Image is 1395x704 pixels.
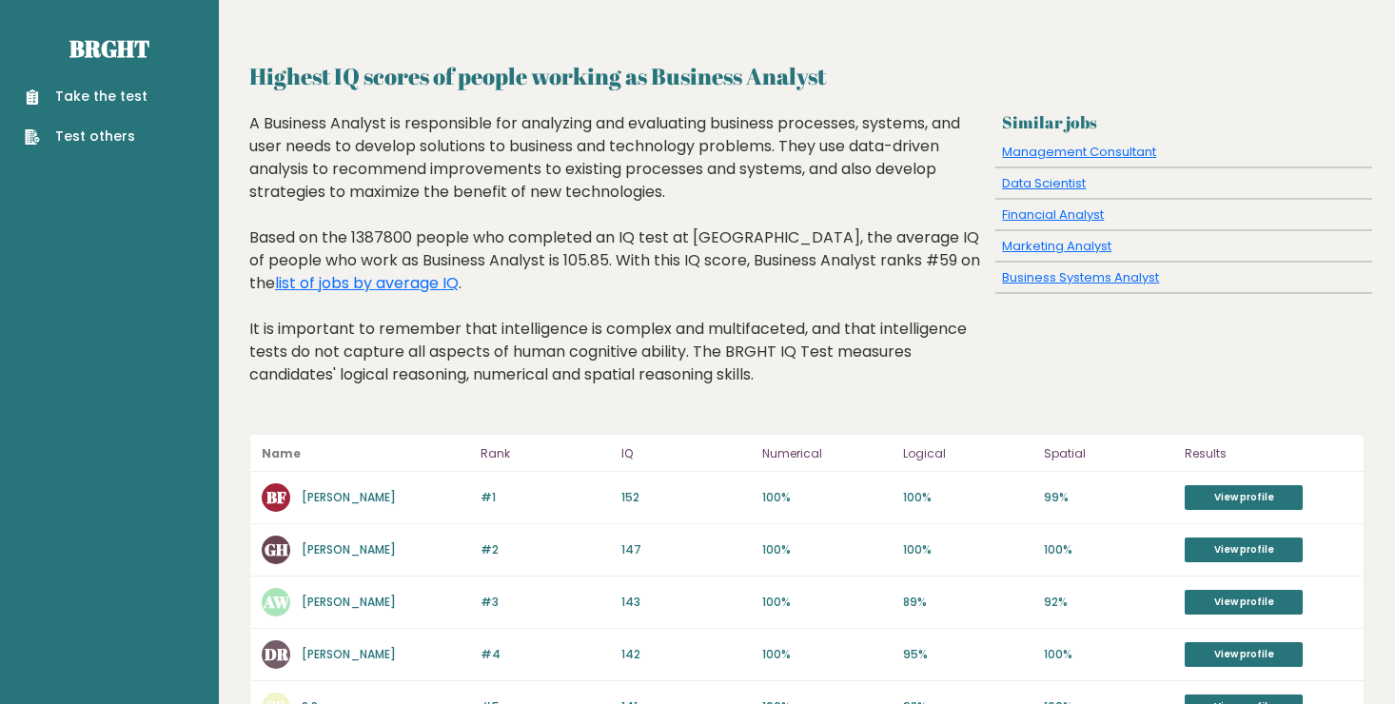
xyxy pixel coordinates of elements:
a: Brght [69,33,149,64]
p: #3 [481,594,610,611]
p: 100% [762,646,892,663]
p: 100% [762,541,892,558]
a: [PERSON_NAME] [302,594,396,610]
p: IQ [621,442,751,465]
text: GH [265,538,288,560]
p: 147 [621,541,751,558]
p: 100% [1044,541,1173,558]
p: Rank [481,442,610,465]
p: Logical [903,442,1032,465]
div: A Business Analyst is responsible for analyzing and evaluating business processes, systems, and u... [249,112,988,415]
b: Name [262,445,301,461]
text: DR [265,643,289,665]
p: 100% [1044,646,1173,663]
a: [PERSON_NAME] [302,541,396,557]
a: Financial Analyst [1002,205,1104,224]
a: Management Consultant [1002,143,1156,161]
p: Spatial [1044,442,1173,465]
p: #4 [481,646,610,663]
a: Test others [25,127,147,147]
a: View profile [1185,642,1303,667]
a: [PERSON_NAME] [302,646,396,662]
a: list of jobs by average IQ [275,272,459,294]
p: 99% [1044,489,1173,506]
a: Marketing Analyst [1002,237,1111,255]
p: 89% [903,594,1032,611]
text: BF [266,486,286,508]
text: AW [263,591,290,613]
p: 92% [1044,594,1173,611]
p: 100% [903,489,1032,506]
a: Data Scientist [1002,174,1086,192]
a: Business Systems Analyst [1002,268,1159,286]
p: Results [1185,442,1352,465]
p: 100% [903,541,1032,558]
a: View profile [1185,590,1303,615]
p: 100% [762,594,892,611]
p: #2 [481,541,610,558]
p: 143 [621,594,751,611]
h3: Similar jobs [1002,112,1365,132]
p: 100% [762,489,892,506]
p: 95% [903,646,1032,663]
p: Numerical [762,442,892,465]
a: [PERSON_NAME] [302,489,396,505]
a: View profile [1185,538,1303,562]
p: 152 [621,489,751,506]
p: #1 [481,489,610,506]
h2: Highest IQ scores of people working as Business Analyst [249,59,1365,93]
a: View profile [1185,485,1303,510]
p: 142 [621,646,751,663]
a: Take the test [25,87,147,107]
